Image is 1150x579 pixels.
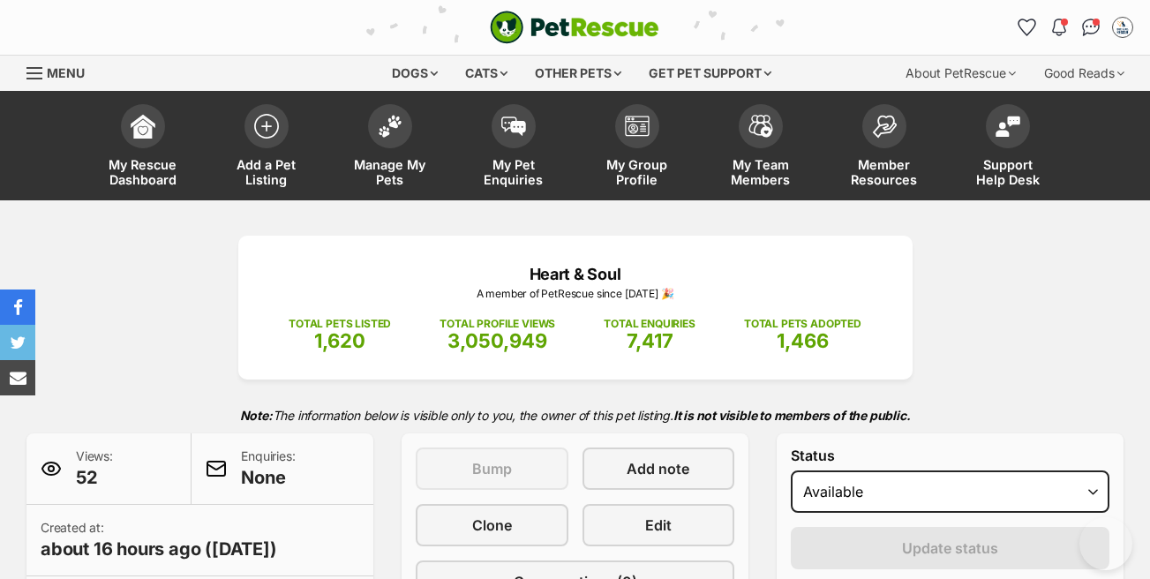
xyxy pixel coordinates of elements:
div: Other pets [522,56,634,91]
span: Add note [627,458,689,479]
img: notifications-46538b983faf8c2785f20acdc204bb7945ddae34d4c08c2a6579f10ce5e182be.svg [1052,19,1066,36]
a: Favourites [1013,13,1041,41]
span: 1,620 [314,329,365,352]
img: chat-41dd97257d64d25036548639549fe6c8038ab92f7586957e7f3b1b290dea8141.svg [1082,19,1101,36]
img: logo-cat-932fe2b9b8326f06289b0f2fb663e598f794de774fb13d1741a6617ecf9a85b4.svg [490,11,659,44]
span: Member Resources [845,157,924,187]
span: Support Help Desk [968,157,1048,187]
p: A member of PetRescue since [DATE] 🎉 [265,286,886,302]
a: Support Help Desk [946,95,1070,200]
a: Clone [416,504,568,546]
button: My account [1109,13,1137,41]
div: About PetRescue [893,56,1028,91]
img: add-pet-listing-icon-0afa8454b4691262ce3f59096e99ab1cd57d4a30225e0717b998d2c9b9846f56.svg [254,114,279,139]
span: Manage My Pets [350,157,430,187]
a: Conversations [1077,13,1105,41]
img: pet-enquiries-icon-7e3ad2cf08bfb03b45e93fb7055b45f3efa6380592205ae92323e6603595dc1f.svg [501,117,526,136]
span: Bump [472,458,512,479]
strong: Note: [240,408,273,423]
img: member-resources-icon-8e73f808a243e03378d46382f2149f9095a855e16c252ad45f914b54edf8863c.svg [872,115,897,139]
p: TOTAL ENQUIRIES [604,316,695,332]
img: dashboard-icon-eb2f2d2d3e046f16d808141f083e7271f6b2e854fb5c12c21221c1fb7104beca.svg [131,114,155,139]
span: 3,050,949 [447,329,547,352]
p: Heart & Soul [265,262,886,286]
p: Enquiries: [241,447,295,490]
span: 7,417 [627,329,673,352]
p: TOTAL PETS LISTED [289,316,391,332]
img: team-members-icon-5396bd8760b3fe7c0b43da4ab00e1e3bb1a5d9ba89233759b79545d2d3fc5d0d.svg [748,115,773,138]
img: group-profile-icon-3fa3cf56718a62981997c0bc7e787c4b2cf8bcc04b72c1350f741eb67cf2f40e.svg [625,116,650,137]
span: about 16 hours ago ([DATE]) [41,537,277,561]
div: Get pet support [636,56,784,91]
span: 52 [76,465,113,490]
button: Update status [791,527,1109,569]
span: None [241,465,295,490]
span: Clone [472,515,512,536]
p: The information below is visible only to you, the owner of this pet listing. [26,397,1124,433]
a: Add note [583,447,735,490]
p: TOTAL PROFILE VIEWS [440,316,555,332]
img: manage-my-pets-icon-02211641906a0b7f246fdf0571729dbe1e7629f14944591b6c1af311fb30b64b.svg [378,115,402,138]
a: Edit [583,504,735,546]
button: Bump [416,447,568,490]
div: Good Reads [1032,56,1137,91]
iframe: Help Scout Beacon - Open [1079,517,1132,570]
span: Menu [47,65,85,80]
span: 1,466 [777,329,829,352]
img: help-desk-icon-fdf02630f3aa405de69fd3d07c3f3aa587a6932b1a1747fa1d2bba05be0121f9.svg [996,116,1020,137]
label: Status [791,447,1109,463]
a: My Group Profile [575,95,699,200]
a: PetRescue [490,11,659,44]
span: My Team Members [721,157,800,187]
div: Dogs [380,56,450,91]
span: Add a Pet Listing [227,157,306,187]
ul: Account quick links [1013,13,1137,41]
a: Add a Pet Listing [205,95,328,200]
span: My Pet Enquiries [474,157,553,187]
p: Created at: [41,519,277,561]
a: Member Resources [823,95,946,200]
span: My Rescue Dashboard [103,157,183,187]
span: Update status [902,538,998,559]
a: Menu [26,56,97,87]
span: Edit [645,515,672,536]
p: TOTAL PETS ADOPTED [744,316,861,332]
a: My Team Members [699,95,823,200]
img: Megan Ostwald profile pic [1114,19,1131,36]
a: My Rescue Dashboard [81,95,205,200]
p: Views: [76,447,113,490]
strong: It is not visible to members of the public. [673,408,911,423]
a: Manage My Pets [328,95,452,200]
a: My Pet Enquiries [452,95,575,200]
div: Cats [453,56,520,91]
button: Notifications [1045,13,1073,41]
span: My Group Profile [598,157,677,187]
